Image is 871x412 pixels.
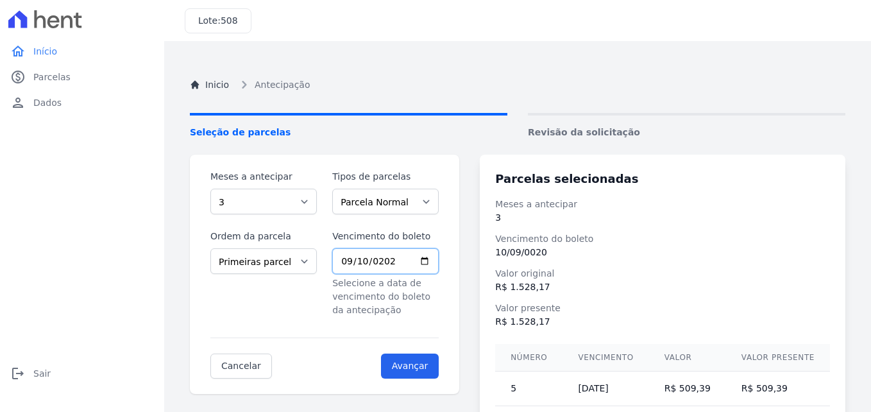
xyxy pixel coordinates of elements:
[562,372,648,406] td: [DATE]
[495,344,562,372] th: Número
[221,15,238,26] span: 508
[495,211,830,225] dd: 3
[190,113,845,139] nav: Progress
[495,267,830,280] dt: Valor original
[528,126,845,139] span: Revisão da solicitação
[726,344,830,372] th: Valor presente
[495,198,830,211] dt: Meses a antecipar
[255,78,310,92] span: Antecipação
[10,366,26,381] i: logout
[495,372,562,406] td: 5
[5,90,159,116] a: personDados
[198,14,238,28] h3: Lote:
[649,344,726,372] th: Valor
[5,361,159,386] a: logoutSair
[210,170,317,184] label: Meses a antecipar
[495,280,830,294] dd: R$ 1.528,17
[210,354,272,379] a: Cancelar
[190,126,507,139] span: Seleção de parcelas
[381,354,439,379] input: Avançar
[190,77,845,92] nav: Breadcrumb
[5,64,159,90] a: paidParcelas
[5,39,159,64] a: homeInício
[33,367,51,380] span: Sair
[190,78,229,92] a: Inicio
[495,246,830,259] dd: 10/09/0020
[562,344,648,372] th: Vencimento
[649,372,726,406] td: R$ 509,39
[726,372,830,406] td: R$ 509,39
[495,315,830,329] dd: R$ 1.528,17
[332,230,439,243] label: Vencimento do boleto
[33,71,71,83] span: Parcelas
[33,45,57,58] span: Início
[10,44,26,59] i: home
[10,69,26,85] i: paid
[10,95,26,110] i: person
[332,170,439,184] label: Tipos de parcelas
[33,96,62,109] span: Dados
[495,302,830,315] dt: Valor presente
[332,277,439,317] p: Selecione a data de vencimento do boleto da antecipação
[495,170,830,187] h3: Parcelas selecionadas
[495,232,830,246] dt: Vencimento do boleto
[210,230,317,243] label: Ordem da parcela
